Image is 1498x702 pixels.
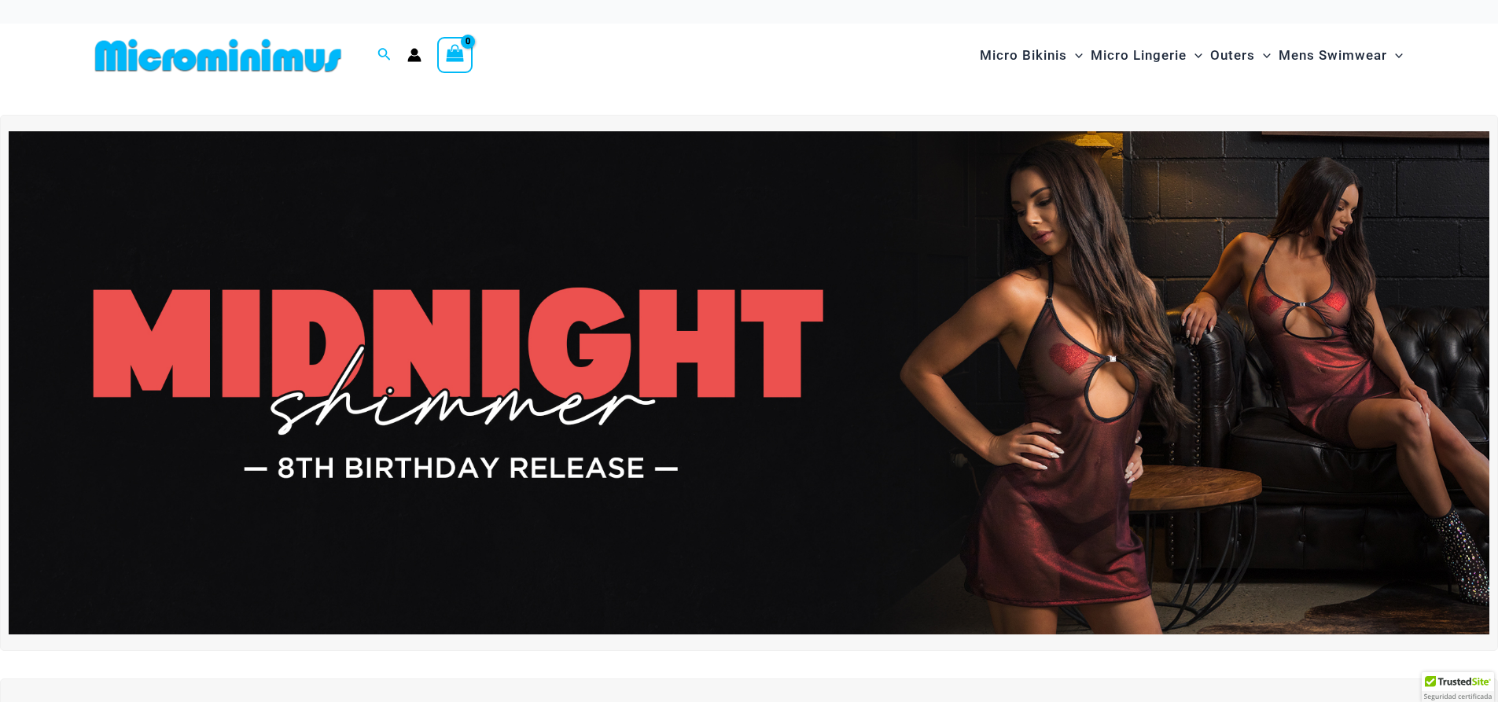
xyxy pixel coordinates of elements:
span: Micro Bikinis [980,35,1067,75]
img: MM SHOP LOGO FLAT [89,38,348,73]
span: Menu Toggle [1187,35,1202,75]
nav: Site Navigation [974,29,1410,82]
span: Mens Swimwear [1279,35,1387,75]
a: Mens SwimwearMenu ToggleMenu Toggle [1275,31,1407,79]
a: Search icon link [377,46,392,65]
a: Micro BikinisMenu ToggleMenu Toggle [976,31,1087,79]
a: Micro LingerieMenu ToggleMenu Toggle [1087,31,1206,79]
span: Menu Toggle [1255,35,1271,75]
span: Micro Lingerie [1091,35,1187,75]
a: View Shopping Cart, empty [437,37,473,73]
div: TrustedSite Certified [1422,672,1494,702]
span: Menu Toggle [1387,35,1403,75]
a: OutersMenu ToggleMenu Toggle [1206,31,1275,79]
span: Menu Toggle [1067,35,1083,75]
img: Midnight Shimmer Red Dress [9,131,1489,634]
span: Outers [1210,35,1255,75]
a: Account icon link [407,48,421,62]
